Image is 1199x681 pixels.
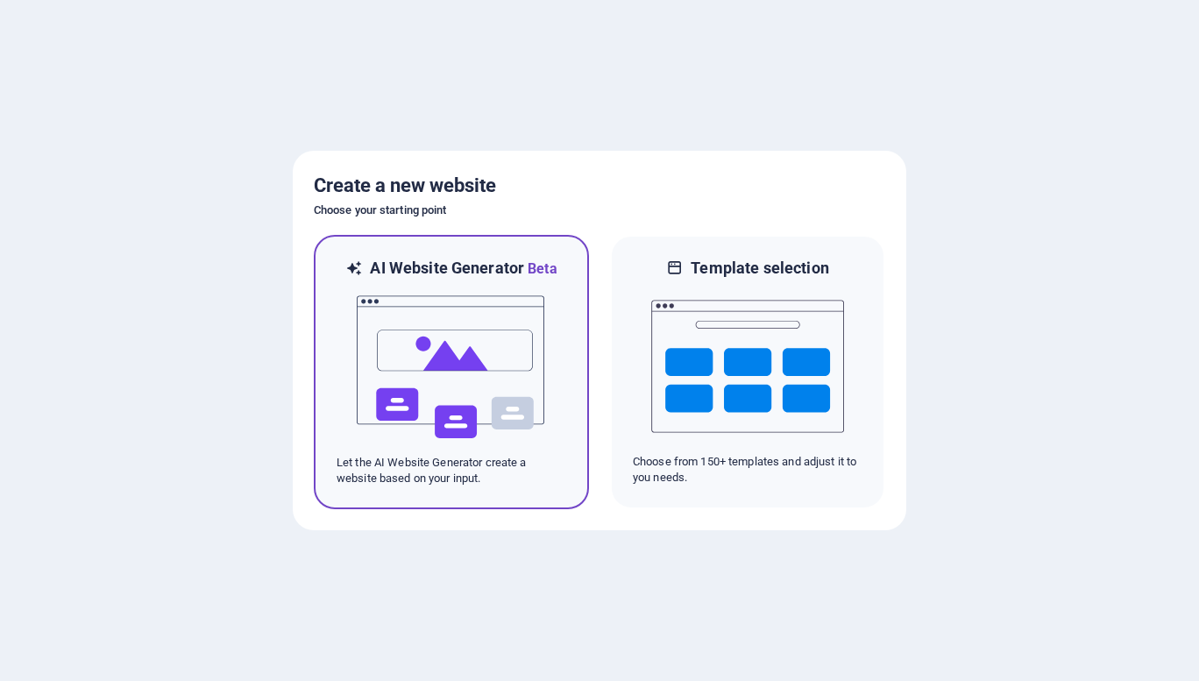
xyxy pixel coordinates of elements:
[370,258,557,280] h6: AI Website Generator
[633,454,862,486] p: Choose from 150+ templates and adjust it to you needs.
[314,172,885,200] h5: Create a new website
[314,200,885,221] h6: Choose your starting point
[314,235,589,509] div: AI Website GeneratorBetaaiLet the AI Website Generator create a website based on your input.
[355,280,548,455] img: ai
[610,235,885,509] div: Template selectionChoose from 150+ templates and adjust it to you needs.
[337,455,566,486] p: Let the AI Website Generator create a website based on your input.
[524,260,557,277] span: Beta
[691,258,828,279] h6: Template selection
